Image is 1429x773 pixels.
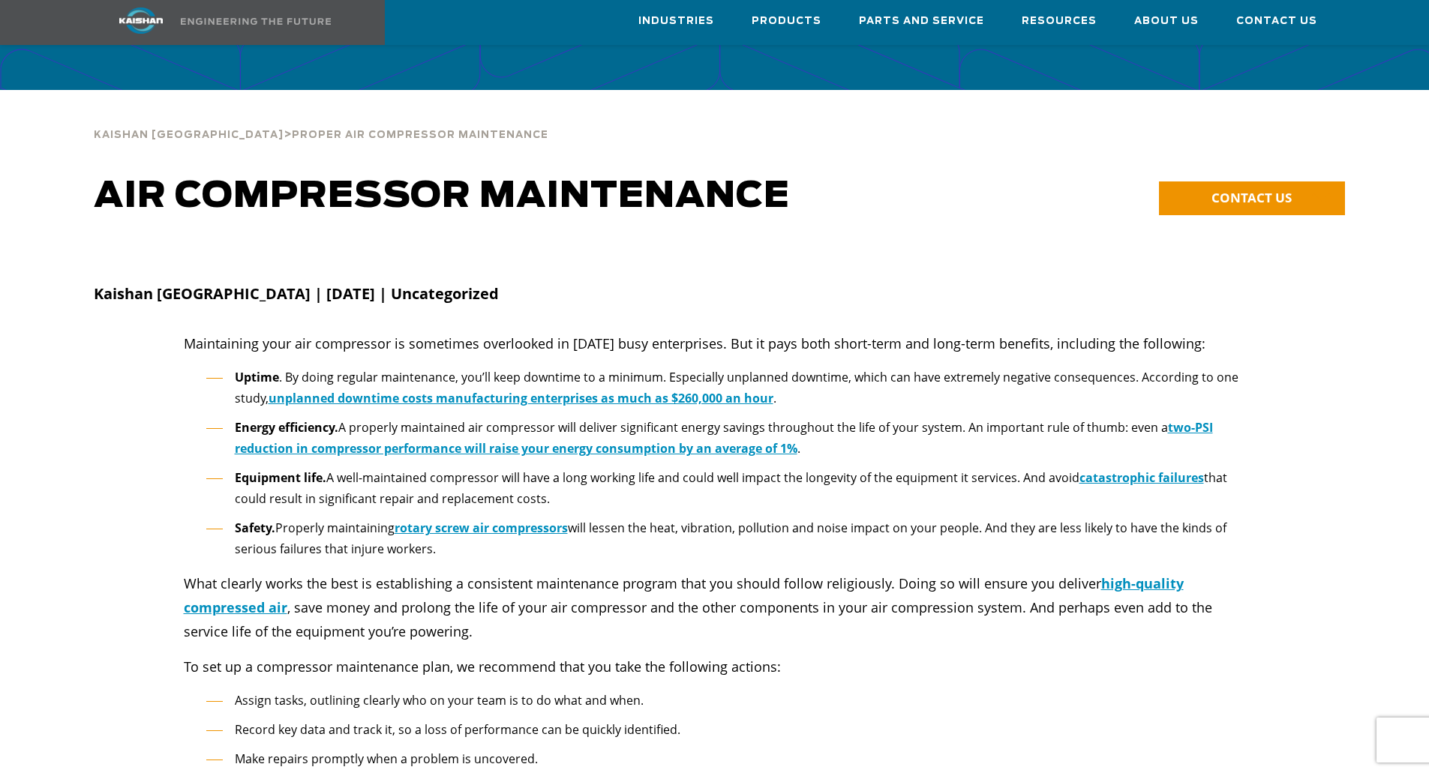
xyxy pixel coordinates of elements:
a: Contact Us [1236,1,1317,41]
a: Industries [638,1,714,41]
strong: Safety. [235,520,275,536]
a: Resources [1022,1,1097,41]
b: Energy efficiency. [235,419,338,436]
a: Proper Air Compressor Maintenance [292,127,548,141]
p: To set up a compressor maintenance plan, we recommend that you take the following actions: [184,655,1246,679]
li: Properly maintaining will lessen the heat, vibration, pollution and noise impact on your people. ... [206,517,1246,560]
div: > [94,112,548,147]
h1: AIR COMPRESSOR MAINTENANCE [94,175,882,217]
img: kaishan logo [85,7,197,34]
span: Products [752,13,821,30]
strong: Uptime [235,369,279,385]
a: About Us [1134,1,1199,41]
a: Products [752,1,821,41]
li: Record key data and track it, so a loss of performance can be quickly identified. [206,719,1246,741]
img: Engineering the future [181,18,331,25]
a: CONTACT US [1159,181,1345,215]
span: CONTACT US [1211,189,1292,206]
li: A well-maintained compressor will have a long working life and could well impact the longevity of... [206,467,1246,510]
a: Kaishan [GEOGRAPHIC_DATA] [94,127,284,141]
p: What clearly works the best is establishing a consistent maintenance program that you should foll... [184,571,1246,643]
li: Make repairs promptly when a problem is uncovered. [206,748,1246,770]
span: Proper Air Compressor Maintenance [292,130,548,140]
a: unplanned downtime costs manufacturing enterprises as much as $260,000 an hour [269,390,773,406]
span: Industries [638,13,714,30]
p: Maintaining your air compressor is sometimes overlooked in [DATE] busy enterprises. But it pays b... [184,331,1246,355]
li: Assign tasks, outlining clearly who on your team is to do what and when. [206,690,1246,712]
li: A properly maintained air compressor will deliver significant energy savings throughout the life ... [206,417,1246,460]
a: catastrophic failures [1079,469,1204,486]
a: high-quality compressed air [184,574,1184,616]
span: Kaishan [GEOGRAPHIC_DATA] [94,130,284,140]
strong: Equipment life. [235,469,326,486]
span: Contact Us [1236,13,1317,30]
span: About Us [1134,13,1199,30]
a: rotary screw air compressors [395,520,568,536]
span: Parts and Service [859,13,984,30]
strong: Kaishan [GEOGRAPHIC_DATA] | [DATE] | Uncategorized [94,283,499,304]
li: . By doing regular maintenance, you’ll keep downtime to a minimum. Especially unplanned downtime,... [206,367,1246,409]
span: Resources [1022,13,1097,30]
a: Parts and Service [859,1,984,41]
